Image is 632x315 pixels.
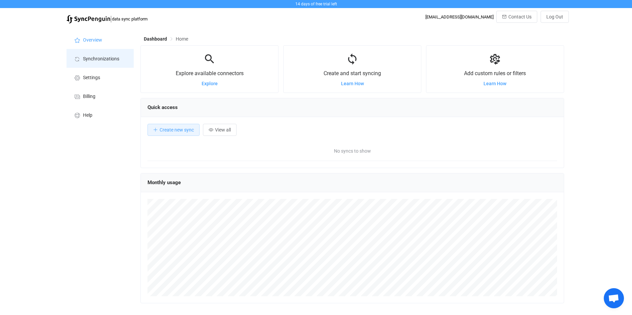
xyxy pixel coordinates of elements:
button: Contact Us [496,11,537,23]
span: Synchronizations [83,56,119,62]
span: No syncs to show [250,141,455,161]
img: syncpenguin.svg [67,15,110,23]
button: View all [203,124,237,136]
div: Breadcrumb [144,37,188,41]
span: Billing [83,94,95,99]
span: Create new sync [160,127,194,133]
span: Contact Us [508,14,532,19]
span: Help [83,113,92,118]
span: Settings [83,75,100,81]
span: Home [176,36,188,42]
button: Create new sync [148,124,200,136]
span: Monthly usage [148,179,181,186]
a: Open chat [604,288,624,308]
span: Quick access [148,104,178,110]
span: | [110,14,112,23]
a: Explore [202,81,218,86]
span: Overview [83,38,102,43]
button: Log Out [541,11,569,23]
a: Synchronizations [67,49,134,68]
a: Billing [67,87,134,105]
a: Help [67,105,134,124]
span: Add custom rules or filters [464,70,526,76]
span: 14 days of free trial left [295,2,337,6]
a: Settings [67,68,134,87]
a: Overview [67,30,134,49]
span: Dashboard [144,36,167,42]
div: [EMAIL_ADDRESS][DOMAIN_NAME] [425,14,494,19]
a: |data sync platform [67,14,148,23]
span: View all [215,127,231,133]
a: Learn How [483,81,506,86]
span: Log Out [546,14,563,19]
span: data sync platform [112,16,148,21]
span: Create and start syncing [324,70,381,76]
a: Learn How [341,81,364,86]
span: Explore available connectors [176,70,244,76]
